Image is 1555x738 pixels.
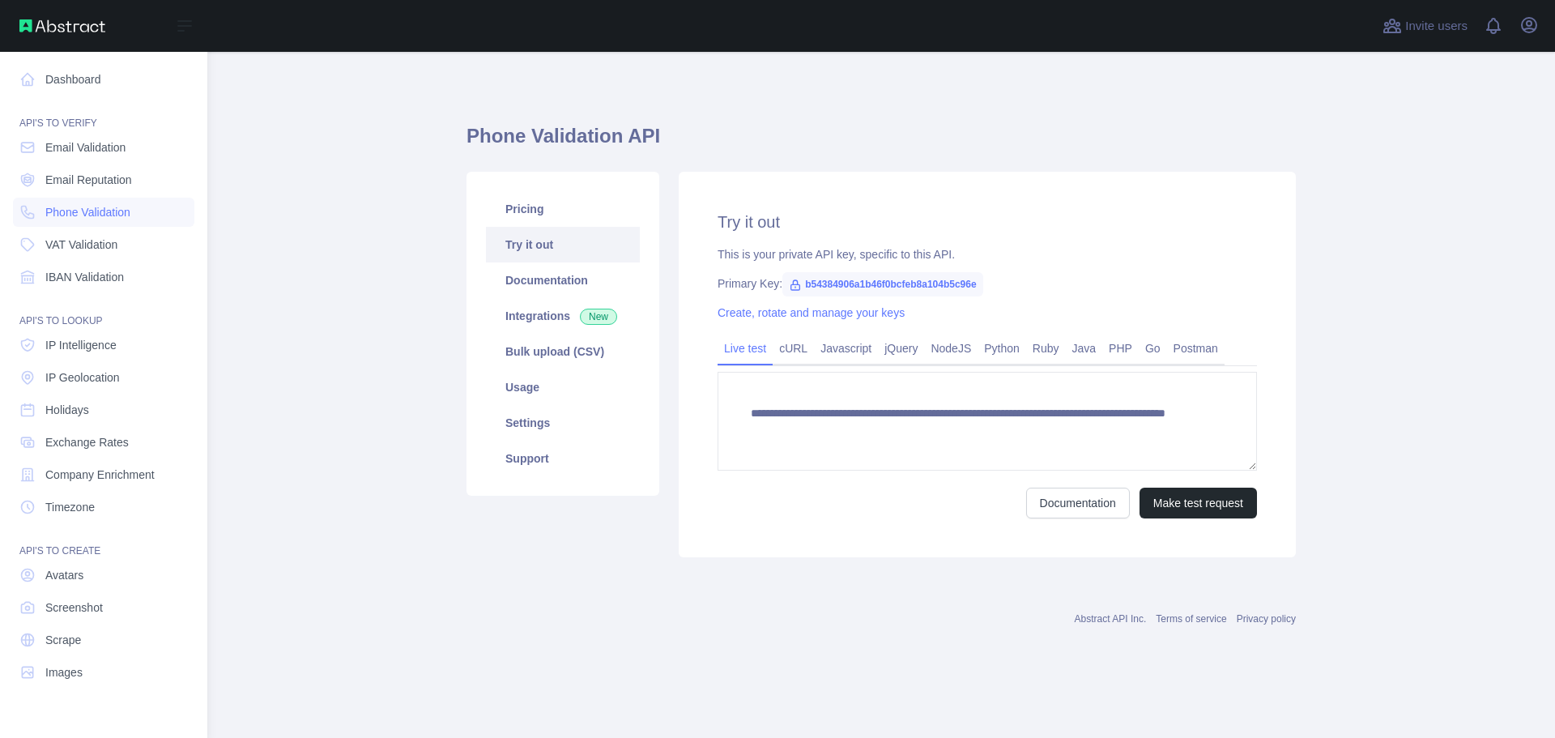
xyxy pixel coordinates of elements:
span: Phone Validation [45,204,130,220]
a: Live test [718,335,773,361]
div: API'S TO VERIFY [13,97,194,130]
span: New [580,309,617,325]
a: Email Reputation [13,165,194,194]
a: IP Intelligence [13,331,194,360]
span: Holidays [45,402,89,418]
a: Pricing [486,191,640,227]
a: Images [13,658,194,687]
a: IBAN Validation [13,262,194,292]
a: Timezone [13,493,194,522]
a: Bulk upload (CSV) [486,334,640,369]
a: Dashboard [13,65,194,94]
div: Primary Key: [718,275,1257,292]
a: Phone Validation [13,198,194,227]
span: Email Reputation [45,172,132,188]
h2: Try it out [718,211,1257,233]
span: Avatars [45,567,83,583]
a: Go [1139,335,1167,361]
a: cURL [773,335,814,361]
a: Java [1066,335,1103,361]
a: IP Geolocation [13,363,194,392]
a: NodeJS [924,335,978,361]
a: Privacy policy [1237,613,1296,625]
span: IP Intelligence [45,337,117,353]
a: Ruby [1026,335,1066,361]
a: Usage [486,369,640,405]
a: Create, rotate and manage your keys [718,306,905,319]
a: Javascript [814,335,878,361]
a: Settings [486,405,640,441]
a: PHP [1102,335,1139,361]
a: Postman [1167,335,1225,361]
a: Support [486,441,640,476]
button: Invite users [1379,13,1471,39]
div: API'S TO LOOKUP [13,295,194,327]
div: API'S TO CREATE [13,525,194,557]
a: Email Validation [13,133,194,162]
h1: Phone Validation API [466,123,1296,162]
span: IP Geolocation [45,369,120,386]
a: Integrations New [486,298,640,334]
a: Holidays [13,395,194,424]
span: Exchange Rates [45,434,129,450]
a: Documentation [486,262,640,298]
a: Screenshot [13,593,194,622]
span: Email Validation [45,139,126,156]
span: Timezone [45,499,95,515]
a: Terms of service [1156,613,1226,625]
a: Company Enrichment [13,460,194,489]
span: Scrape [45,632,81,648]
span: IBAN Validation [45,269,124,285]
img: Abstract API [19,19,105,32]
a: Avatars [13,561,194,590]
span: Screenshot [45,599,103,616]
a: Exchange Rates [13,428,194,457]
span: Company Enrichment [45,467,155,483]
span: VAT Validation [45,237,117,253]
a: Documentation [1026,488,1130,518]
span: Images [45,664,83,680]
a: jQuery [878,335,924,361]
a: Python [978,335,1026,361]
a: Scrape [13,625,194,655]
a: VAT Validation [13,230,194,259]
a: Abstract API Inc. [1075,613,1147,625]
button: Make test request [1140,488,1257,518]
div: This is your private API key, specific to this API. [718,246,1257,262]
span: Invite users [1405,17,1468,36]
span: b54384906a1b46f0bcfeb8a104b5c96e [782,272,983,296]
a: Try it out [486,227,640,262]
